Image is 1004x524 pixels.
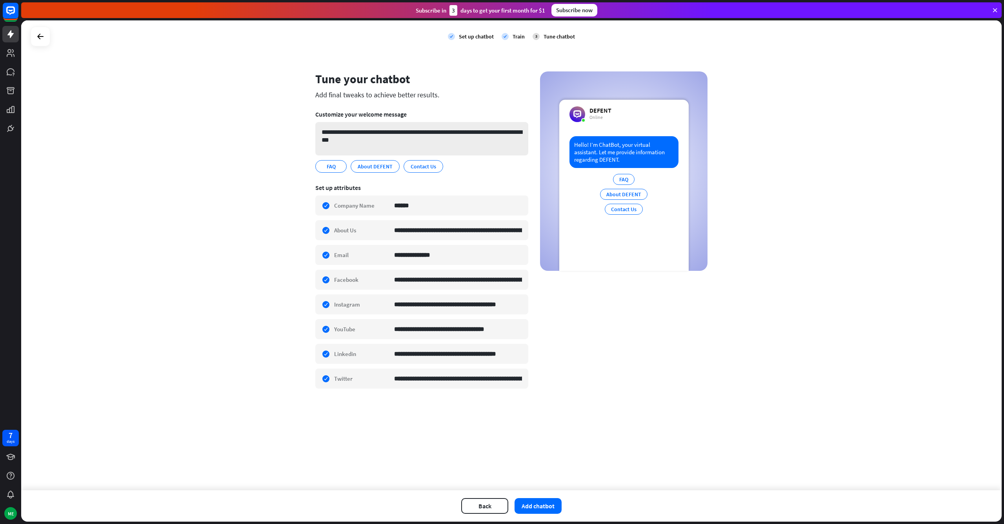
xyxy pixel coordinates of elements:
[515,498,562,514] button: Add chatbot
[589,106,611,114] div: DEFENT
[600,189,648,200] div: About DEFENT
[502,33,509,40] i: check
[410,162,437,171] span: Contact Us
[315,71,528,86] div: Tune your chatbot
[315,184,528,192] div: Set up attributes
[613,174,635,185] div: FAQ
[589,114,611,121] div: Online
[449,5,457,16] div: 3
[315,110,528,118] div: Customize your welcome message
[315,90,528,99] div: Add final tweaks to achieve better results.
[7,439,15,444] div: days
[4,507,17,520] div: ME
[551,4,597,16] div: Subscribe now
[544,33,575,40] div: Tune chatbot
[533,33,540,40] div: 3
[6,3,30,27] button: Open LiveChat chat widget
[569,136,678,168] div: Hello! I’m ChatBot, your virtual assistant. Let me provide information regarding DEFENT.
[513,33,525,40] div: Train
[605,204,643,215] div: Contact Us
[2,430,19,446] a: 7 days
[448,33,455,40] i: check
[461,498,508,514] button: Back
[416,5,545,16] div: Subscribe in days to get your first month for $1
[326,162,336,171] span: FAQ
[357,162,393,171] span: About DEFENT
[459,33,494,40] div: Set up chatbot
[9,432,13,439] div: 7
